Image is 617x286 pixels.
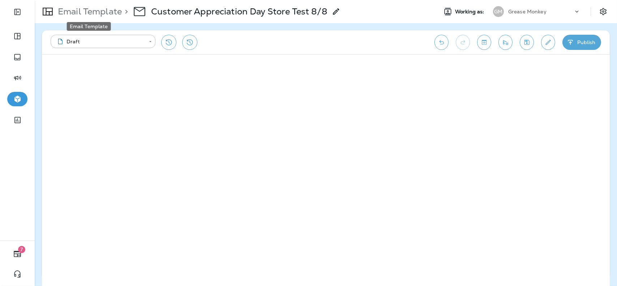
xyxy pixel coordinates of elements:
[562,35,601,50] button: Publish
[18,246,25,253] span: 7
[508,9,547,14] p: Grease Monkey
[434,35,449,50] button: Undo
[455,9,486,15] span: Working as:
[541,35,555,50] button: Edit details
[151,6,327,17] p: Customer Appreciation Day Store Test 8/8
[597,5,610,18] button: Settings
[56,38,144,45] div: Draft
[7,5,27,19] button: Expand Sidebar
[67,22,111,31] div: Email Template
[520,35,534,50] button: Save
[477,35,491,50] button: Toggle preview
[7,247,27,261] button: 7
[122,6,128,17] p: >
[498,35,513,50] button: Send test email
[182,35,197,50] button: View Changelog
[493,6,504,17] div: GM
[161,35,176,50] button: Restore from previous version
[55,6,122,17] p: Email Template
